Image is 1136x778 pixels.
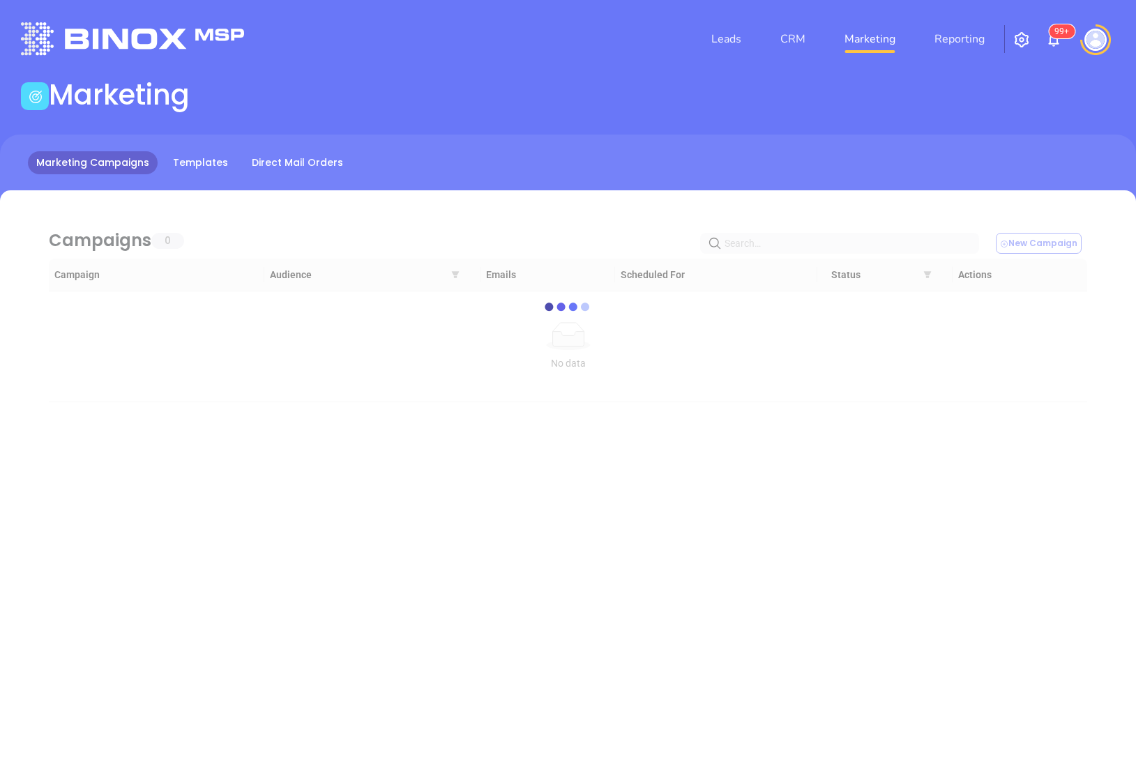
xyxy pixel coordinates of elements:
[28,151,158,174] a: Marketing Campaigns
[1049,24,1075,38] sup: 100
[1084,29,1107,51] img: user
[243,151,351,174] a: Direct Mail Orders
[929,25,990,53] a: Reporting
[21,22,244,55] img: logo
[775,25,811,53] a: CRM
[1045,31,1062,48] img: iconNotification
[165,151,236,174] a: Templates
[1013,31,1030,48] img: iconSetting
[839,25,901,53] a: Marketing
[49,78,190,112] h1: Marketing
[706,25,747,53] a: Leads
